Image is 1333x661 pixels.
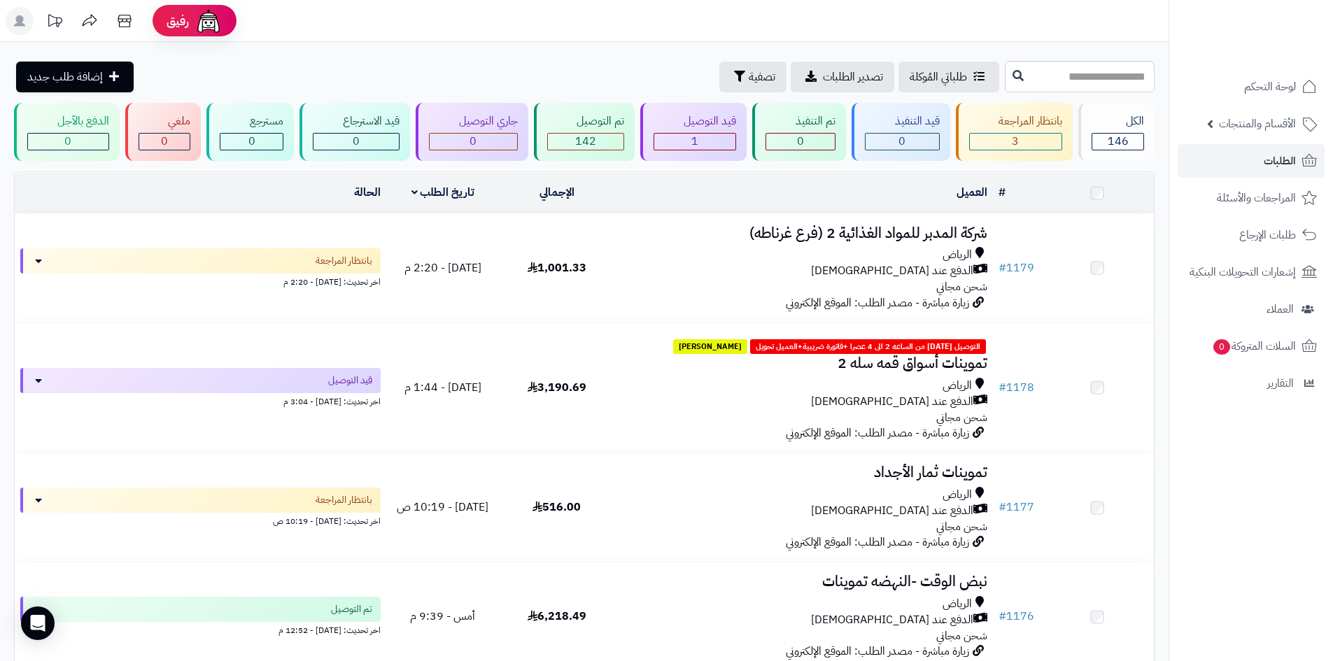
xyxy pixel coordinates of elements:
[1213,339,1230,355] span: 0
[328,374,372,388] span: قيد التوصيل
[20,273,381,288] div: اخر تحديث: [DATE] - 2:20 م
[999,184,1006,201] a: #
[204,103,297,161] a: مسترجع 0
[1108,133,1129,150] span: 146
[1212,336,1296,356] span: السلات المتروكة
[1178,367,1325,400] a: التقارير
[470,133,477,150] span: 0
[16,62,134,92] a: إضافة طلب جديد
[619,464,987,481] h3: تموينات ثمار الأجداد
[1075,103,1157,161] a: الكل146
[943,378,972,394] span: الرياض
[811,612,973,628] span: الدفع عند [DEMOGRAPHIC_DATA]
[64,133,71,150] span: 0
[943,247,972,263] span: الرياض
[21,606,55,640] div: Open Intercom Messenger
[936,627,987,644] span: شحن مجاني
[1264,151,1296,171] span: الطلبات
[220,113,283,129] div: مسترجع
[539,184,574,201] a: الإجمالي
[20,513,381,527] div: اخر تحديث: [DATE] - 10:19 ص
[910,69,967,85] span: طلباتي المُوكلة
[811,503,973,519] span: الدفع عند [DEMOGRAPHIC_DATA]
[410,608,475,625] span: أمس - 9:39 م
[404,260,481,276] span: [DATE] - 2:20 م
[811,394,973,410] span: الدفع عند [DEMOGRAPHIC_DATA]
[1178,329,1325,363] a: السلات المتروكة0
[429,113,518,129] div: جاري التوصيل
[220,134,283,150] div: 0
[1244,77,1296,97] span: لوحة التحكم
[936,518,987,535] span: شحن مجاني
[122,103,204,161] a: ملغي 0
[719,62,787,92] button: تصفية
[786,534,969,550] span: زيارة مباشرة - مصدر الطلب: الموقع الإلكتروني
[528,608,586,625] span: 6,218.49
[673,339,747,355] span: [PERSON_NAME]
[1178,292,1325,326] a: العملاء
[316,254,372,268] span: بانتظار المراجعة
[749,69,775,85] span: تصفية
[786,294,969,311] span: زيارة مباشرة - مصدر الطلب: الموقع الإلكتروني
[195,7,223,35] img: ai-face.png
[811,263,973,279] span: الدفع عند [DEMOGRAPHIC_DATA]
[548,134,624,150] div: 142
[1012,133,1019,150] span: 3
[898,133,905,150] span: 0
[999,260,1006,276] span: #
[37,7,72,38] a: تحديثات المنصة
[953,103,1076,161] a: بانتظار المراجعة 3
[749,103,849,161] a: تم التنفيذ 0
[619,225,987,241] h3: شركة المدبر للمواد الغذائية 2 (فرع غرناطه)
[936,278,987,295] span: شحن مجاني
[823,69,883,85] span: تصدير الطلبات
[999,499,1034,516] a: #1177
[528,379,586,396] span: 3,190.69
[750,339,986,355] span: التوصيل [DATE] من الساعه 2 الى 4 عصرا +فاتورة ضريبية+العميل تحويل
[791,62,894,92] a: تصدير الطلبات
[691,133,698,150] span: 1
[528,260,586,276] span: 1,001.33
[999,379,1006,396] span: #
[139,134,190,150] div: 0
[999,608,1006,625] span: #
[637,103,749,161] a: قيد التوصيل 1
[533,499,581,516] span: 516.00
[654,113,736,129] div: قيد التوصيل
[316,493,372,507] span: بانتظار المراجعة
[1219,114,1296,134] span: الأقسام والمنتجات
[619,574,987,590] h3: نبض الوقت -النهضه تموينات
[20,622,381,637] div: اخر تحديث: [DATE] - 12:52 م
[943,487,972,503] span: الرياض
[313,134,399,150] div: 0
[898,62,999,92] a: طلباتي المُوكلة
[969,113,1063,129] div: بانتظار المراجعة
[11,103,122,161] a: الدفع بالآجل 0
[797,133,804,150] span: 0
[1178,255,1325,289] a: إشعارات التحويلات البنكية
[943,596,972,612] span: الرياض
[248,133,255,150] span: 0
[331,602,372,616] span: تم التوصيل
[766,134,835,150] div: 0
[1178,218,1325,252] a: طلبات الإرجاع
[865,113,940,129] div: قيد التنفيذ
[27,69,103,85] span: إضافة طلب جديد
[999,260,1034,276] a: #1179
[866,134,939,150] div: 0
[957,184,987,201] a: العميل
[354,184,381,201] a: الحالة
[999,499,1006,516] span: #
[139,113,191,129] div: ملغي
[786,643,969,660] span: زيارة مباشرة - مصدر الطلب: الموقع الإلكتروني
[849,103,953,161] a: قيد التنفيذ 0
[619,355,987,371] h3: تموينات أسواق قمه سله 2
[404,379,481,396] span: [DATE] - 1:44 م
[1267,299,1294,319] span: العملاء
[20,393,381,408] div: اخر تحديث: [DATE] - 3:04 م
[999,379,1034,396] a: #1178
[1178,181,1325,215] a: المراجعات والأسئلة
[1178,144,1325,178] a: الطلبات
[27,113,109,129] div: الدفع بالآجل
[766,113,835,129] div: تم التنفيذ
